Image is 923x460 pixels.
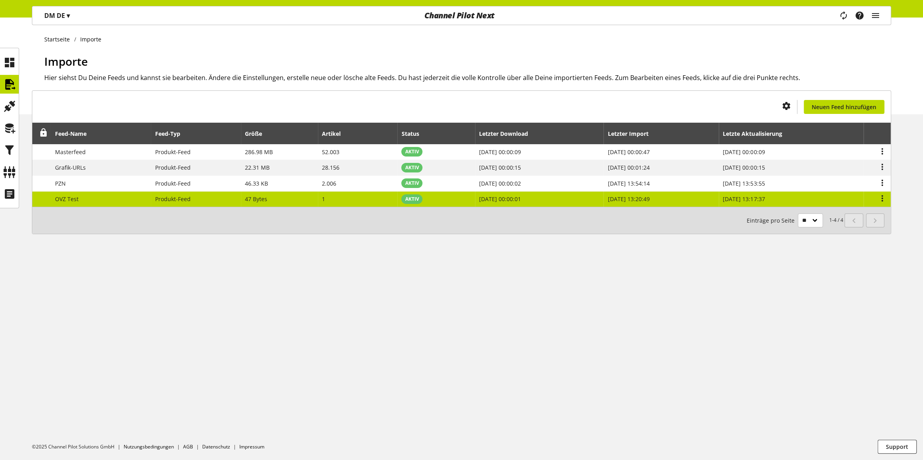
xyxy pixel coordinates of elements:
p: DM DE [44,11,70,20]
nav: main navigation [32,6,891,25]
button: Support [878,440,917,454]
span: Einträge pro Seite [747,216,798,225]
a: Nutzungsbedingungen [124,443,174,450]
span: Neuen Feed hinzufügen [812,103,876,111]
span: 1 [322,195,325,203]
span: Masterfeed [55,148,86,156]
span: [DATE] 00:00:02 [479,180,521,187]
a: AGB [183,443,193,450]
span: Produkt-Feed [155,180,191,187]
span: OVZ Test [55,195,79,203]
li: ©2025 Channel Pilot Solutions GmbH [32,443,124,450]
span: [DATE] 00:00:01 [479,195,521,203]
span: [DATE] 00:00:15 [723,164,765,171]
span: 28.156 [322,164,339,171]
a: Neuen Feed hinzufügen [804,100,884,114]
h2: Hier siehst Du Deine Feeds und kannst sie bearbeiten. Ändere die Einstellungen, erstelle neue ode... [44,73,891,82]
div: Letzter Import [608,129,657,138]
div: Letzte Aktualisierung [723,129,790,138]
span: 52.003 [322,148,339,156]
span: 2.006 [322,180,336,187]
a: Startseite [44,35,74,43]
span: [DATE] 13:53:55 [723,180,765,187]
span: [DATE] 00:00:47 [608,148,650,156]
span: [DATE] 13:20:49 [608,195,650,203]
span: Importe [44,54,88,69]
span: Produkt-Feed [155,164,191,171]
div: Artikel [322,129,349,138]
span: AKTIV [405,148,419,155]
span: 22.31 MB [245,164,270,171]
span: [DATE] 13:54:14 [608,180,650,187]
div: Status [401,129,427,138]
span: Entsperren, um Zeilen neu anzuordnen [39,129,48,137]
span: Support [886,442,908,451]
span: ▾ [67,11,70,20]
span: 286.98 MB [245,148,273,156]
span: AKTIV [405,196,419,203]
span: AKTIV [405,180,419,187]
span: 47 Bytes [245,195,267,203]
small: 1-4 / 4 [747,213,843,227]
div: Letzter Download [479,129,536,138]
span: [DATE] 00:00:09 [479,148,521,156]
span: [DATE] 00:00:09 [723,148,765,156]
div: Feed-Name [55,129,95,138]
div: Größe [245,129,270,138]
span: AKTIV [405,164,419,171]
span: Grafik-URLs [55,164,86,171]
a: Datenschutz [202,443,230,450]
span: [DATE] 00:00:15 [479,164,521,171]
span: [DATE] 00:01:24 [608,164,650,171]
a: Impressum [239,443,264,450]
span: 46.33 KB [245,180,268,187]
span: [DATE] 13:17:37 [723,195,765,203]
span: Produkt-Feed [155,148,191,156]
div: Entsperren, um Zeilen neu anzuordnen [37,129,48,139]
span: PZN [55,180,66,187]
div: Feed-Typ [155,129,188,138]
span: Produkt-Feed [155,195,191,203]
